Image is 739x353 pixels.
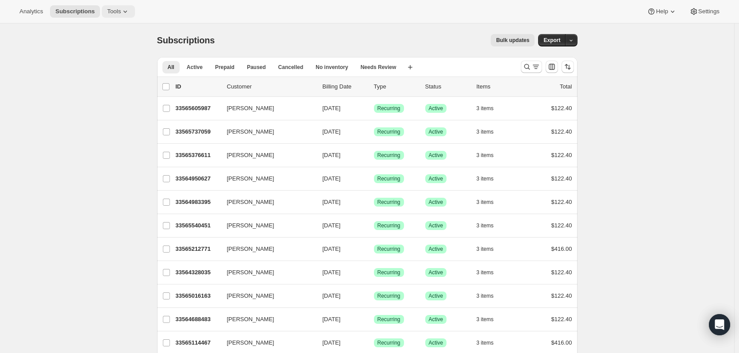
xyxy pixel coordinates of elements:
button: 3 items [477,266,504,279]
div: 33565737059[PERSON_NAME][DATE]SuccessRecurringSuccessActive3 items$122.40 [176,126,572,138]
span: Export [543,37,560,44]
button: Tools [102,5,135,18]
p: 33564983395 [176,198,220,207]
span: Recurring [377,339,400,346]
span: Recurring [377,316,400,323]
button: 3 items [477,337,504,349]
span: [PERSON_NAME] [227,221,274,230]
p: Customer [227,82,316,91]
span: Recurring [377,292,400,299]
span: $122.40 [551,292,572,299]
button: Customize table column order and visibility [546,61,558,73]
span: [DATE] [323,152,341,158]
span: 3 items [477,152,494,159]
span: Settings [698,8,720,15]
span: Subscriptions [55,8,95,15]
p: 33565605987 [176,104,220,113]
p: ID [176,82,220,91]
p: Total [560,82,572,91]
span: Active [429,175,443,182]
span: [PERSON_NAME] [227,292,274,300]
span: [PERSON_NAME] [227,338,274,347]
button: [PERSON_NAME] [222,101,310,115]
div: 33565605987[PERSON_NAME][DATE]SuccessRecurringSuccessActive3 items$122.40 [176,102,572,115]
div: 33565376611[PERSON_NAME][DATE]SuccessRecurringSuccessActive3 items$122.40 [176,149,572,161]
div: 33565212771[PERSON_NAME][DATE]SuccessRecurringSuccessActive3 items$416.00 [176,243,572,255]
span: [PERSON_NAME] [227,151,274,160]
button: Search and filter results [521,61,542,73]
button: [PERSON_NAME] [222,219,310,233]
div: 33564328035[PERSON_NAME][DATE]SuccessRecurringSuccessActive3 items$122.40 [176,266,572,279]
button: Help [642,5,682,18]
span: 3 items [477,339,494,346]
span: Recurring [377,246,400,253]
span: Active [429,105,443,112]
span: $122.40 [551,105,572,111]
button: [PERSON_NAME] [222,172,310,186]
button: 3 items [477,243,504,255]
p: 33565212771 [176,245,220,253]
span: Active [429,222,443,229]
span: [DATE] [323,339,341,346]
span: Recurring [377,128,400,135]
button: 3 items [477,102,504,115]
p: Billing Date [323,82,367,91]
button: 3 items [477,173,504,185]
span: [PERSON_NAME] [227,198,274,207]
span: [PERSON_NAME] [227,245,274,253]
span: 3 items [477,128,494,135]
span: 3 items [477,222,494,229]
span: 3 items [477,292,494,299]
span: [DATE] [323,292,341,299]
p: 33565114467 [176,338,220,347]
span: $122.40 [551,199,572,205]
div: 33565540451[PERSON_NAME][DATE]SuccessRecurringSuccessActive3 items$122.40 [176,219,572,232]
button: 3 items [477,290,504,302]
div: 33564688483[PERSON_NAME][DATE]SuccessRecurringSuccessActive3 items$122.40 [176,313,572,326]
button: 3 items [477,219,504,232]
span: Recurring [377,175,400,182]
span: [DATE] [323,175,341,182]
span: [PERSON_NAME] [227,104,274,113]
span: 3 items [477,316,494,323]
button: Sort the results [562,61,574,73]
button: Settings [684,5,725,18]
span: Active [429,339,443,346]
span: $122.40 [551,175,572,182]
button: [PERSON_NAME] [222,312,310,326]
button: 3 items [477,149,504,161]
button: [PERSON_NAME] [222,125,310,139]
div: 33565114467[PERSON_NAME][DATE]SuccessRecurringSuccessActive3 items$416.00 [176,337,572,349]
span: Recurring [377,105,400,112]
span: Active [429,269,443,276]
span: [PERSON_NAME] [227,315,274,324]
span: Active [187,64,203,71]
span: [DATE] [323,269,341,276]
span: Recurring [377,152,400,159]
div: Items [477,82,521,91]
span: 3 items [477,199,494,206]
p: 33565540451 [176,221,220,230]
p: 33565376611 [176,151,220,160]
span: 3 items [477,175,494,182]
span: [DATE] [323,105,341,111]
span: Active [429,292,443,299]
span: Active [429,246,443,253]
span: No inventory [316,64,348,71]
span: $416.00 [551,339,572,346]
span: Active [429,152,443,159]
span: $122.40 [551,222,572,229]
span: Recurring [377,222,400,229]
span: Analytics [19,8,43,15]
p: 33565737059 [176,127,220,136]
p: Status [425,82,470,91]
button: 3 items [477,196,504,208]
p: 33565016163 [176,292,220,300]
span: Active [429,199,443,206]
span: $122.40 [551,152,572,158]
span: Prepaid [215,64,235,71]
span: $122.40 [551,316,572,322]
span: 3 items [477,269,494,276]
span: Cancelled [278,64,304,71]
span: [DATE] [323,128,341,135]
